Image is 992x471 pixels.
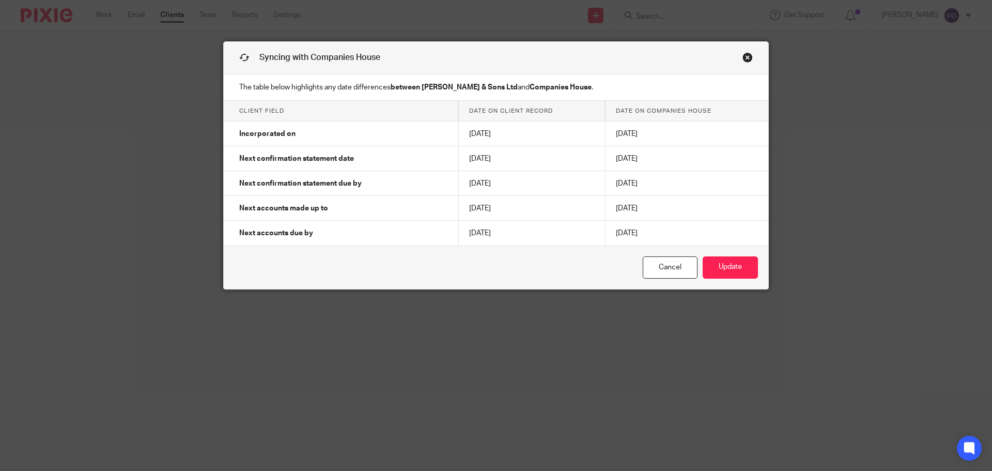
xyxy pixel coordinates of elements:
th: Date on Companies House [606,101,768,121]
td: [DATE] [459,171,606,196]
td: [DATE] [606,196,768,221]
td: [DATE] [459,146,606,171]
p: The table below highlights any date differences and . [224,74,768,101]
td: [DATE] [459,121,606,146]
th: Client field [224,101,459,121]
td: [DATE] [459,221,606,246]
th: Date on client record [459,101,606,121]
a: Close this dialog window [742,52,753,66]
a: Cancel [643,256,698,279]
strong: between [PERSON_NAME] & Sons Ltd [391,84,518,91]
td: Next confirmation statement due by [224,171,459,196]
button: Update [703,256,758,279]
td: [DATE] [459,196,606,221]
td: [DATE] [606,146,768,171]
td: [DATE] [606,121,768,146]
strong: Companies House [530,84,592,91]
td: Next accounts made up to [224,196,459,221]
span: Syncing with Companies House [259,53,380,62]
td: Incorporated on [224,121,459,146]
td: Next accounts due by [224,221,459,246]
td: [DATE] [606,171,768,196]
td: [DATE] [606,221,768,246]
td: Next confirmation statement date [224,146,459,171]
